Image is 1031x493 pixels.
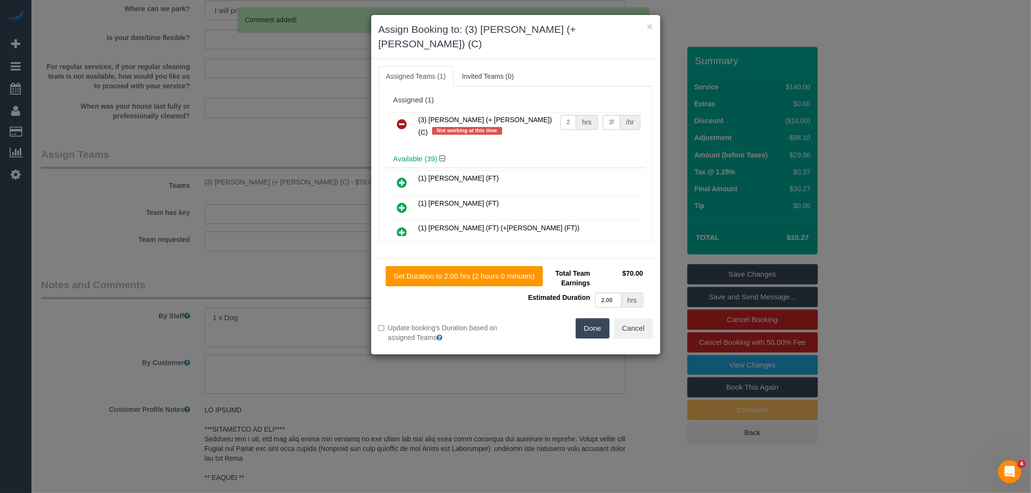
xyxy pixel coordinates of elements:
[454,66,522,86] a: Invited Teams (0)
[614,318,653,338] button: Cancel
[386,266,543,286] button: Set Duration to 2.00 hrs (2 hours 0 minutes)
[622,293,643,308] div: hrs
[576,115,597,130] div: hrs
[419,199,499,207] span: (1) [PERSON_NAME] (FT)
[378,66,453,86] a: Assigned Teams (1)
[378,325,385,331] input: Update booking's Duration based on assigned Teams
[378,22,653,51] h3: Assign Booking to: (3) [PERSON_NAME] (+ [PERSON_NAME]) (C)
[1018,460,1026,468] span: 4
[378,323,508,342] label: Update booking's Duration based on assigned Teams
[647,21,653,31] button: ×
[393,155,638,163] h4: Available (39)
[523,266,593,290] td: Total Team Earnings
[419,116,552,136] span: (3) [PERSON_NAME] (+ [PERSON_NAME]) (C)
[593,266,646,290] td: $70.00
[419,174,499,182] span: (1) [PERSON_NAME] (FT)
[432,127,502,135] span: Not working at this time
[419,224,580,232] span: (1) [PERSON_NAME] (FT) (+[PERSON_NAME] (FT))
[998,460,1021,483] iframe: Intercom live chat
[528,294,590,301] span: Estimated Duration
[393,96,638,104] div: Assigned (1)
[576,318,610,338] button: Done
[620,115,640,130] div: /hr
